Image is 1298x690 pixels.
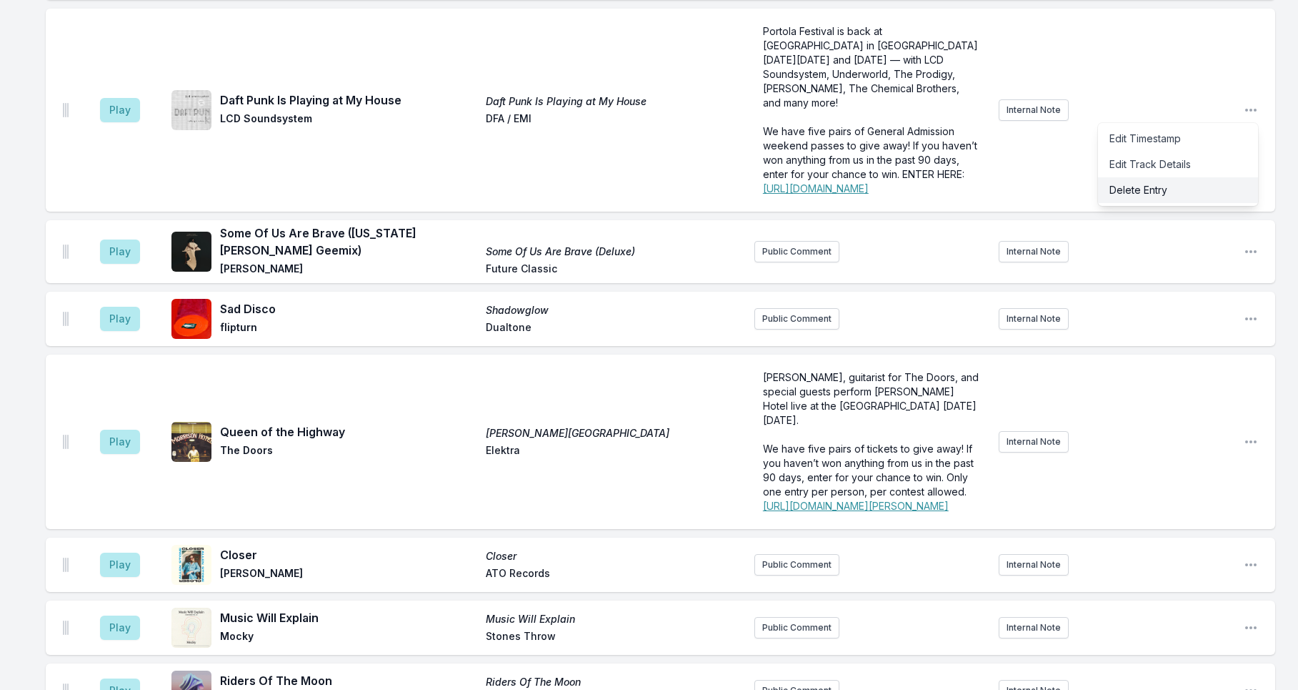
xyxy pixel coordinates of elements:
[1098,152,1258,177] button: Edit Track Details
[754,617,839,639] button: Public Comment
[63,312,69,326] img: Drag Handle
[100,307,140,331] button: Play
[999,431,1069,453] button: Internal Note
[220,300,477,317] span: Sad Disco
[763,443,977,498] span: We have five pairs of tickets to give away! If you haven’t won anything from us in the past 90 da...
[100,430,140,454] button: Play
[220,92,477,109] span: Daft Punk Is Playing at My House
[486,94,743,109] span: Daft Punk Is Playing at My House
[63,245,69,259] img: Drag Handle
[1244,103,1258,117] button: Open playlist item options
[486,566,743,583] span: ATO Records
[486,303,743,317] span: Shadowglow
[763,371,982,426] span: [PERSON_NAME], guitarist for The Doors, and special guests perform [PERSON_NAME] Hotel live at th...
[63,103,69,117] img: Drag Handle
[100,240,140,264] button: Play
[486,245,743,259] span: Some Of Us Are Brave (Deluxe)
[220,609,477,626] span: Music Will Explain
[999,617,1069,639] button: Internal Note
[754,241,839,262] button: Public Comment
[999,554,1069,576] button: Internal Note
[63,558,69,572] img: Drag Handle
[949,499,960,511] img: Open link in new window
[486,112,743,129] span: DFA / EMI
[763,125,980,180] span: We have five pairs of General Admission weekend passes to give away! If you haven’t won anything ...
[220,262,477,279] span: [PERSON_NAME]
[220,320,477,337] span: flipturn
[171,422,211,462] img: Morrison Hotel
[220,672,477,689] span: Riders Of The Moon
[999,308,1069,330] button: Internal Note
[220,566,477,583] span: [PERSON_NAME]
[1244,435,1258,449] button: Open playlist item options
[869,182,880,193] img: Open link in new window
[763,500,949,512] a: [URL][DOMAIN_NAME][PERSON_NAME]
[999,99,1069,121] button: Internal Note
[486,675,743,689] span: Riders Of The Moon
[171,90,211,130] img: Daft Punk Is Playing at My House
[171,232,211,272] img: Some Of Us Are Brave (Deluxe)
[220,629,477,646] span: Mocky
[171,299,211,339] img: Shadowglow
[220,443,477,460] span: The Doors
[220,546,477,563] span: Closer
[100,553,140,577] button: Play
[220,423,477,440] span: Queen of the Highway
[1098,177,1258,203] button: Delete Entry
[486,262,743,279] span: Future Classic
[486,629,743,646] span: Stones Throw
[220,112,477,129] span: LCD Soundsystem
[999,241,1069,262] button: Internal Note
[486,443,743,460] span: Elektra
[63,435,69,449] img: Drag Handle
[1098,126,1258,152] button: Edit Timestamp
[171,545,211,585] img: Closer
[486,612,743,626] span: Music Will Explain
[1244,558,1258,572] button: Open playlist item options
[100,616,140,640] button: Play
[1098,123,1258,206] div: Open playlist item options
[754,308,839,330] button: Public Comment
[486,426,743,440] span: [PERSON_NAME][GEOGRAPHIC_DATA]
[754,554,839,576] button: Public Comment
[1244,245,1258,259] button: Open playlist item options
[763,25,981,109] span: Portola Festival is back at [GEOGRAPHIC_DATA] in [GEOGRAPHIC_DATA] [DATE][DATE] and [DATE] — with...
[486,549,743,563] span: Closer
[220,225,477,259] span: Some Of Us Are Brave ([US_STATE][PERSON_NAME] Geemix)
[486,320,743,337] span: Dualtone
[1244,621,1258,635] button: Open playlist item options
[63,621,69,635] img: Drag Handle
[1244,312,1258,326] button: Open playlist item options
[763,182,869,194] a: [URL][DOMAIN_NAME]
[171,608,211,648] img: Music Will Explain
[100,98,140,122] button: Play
